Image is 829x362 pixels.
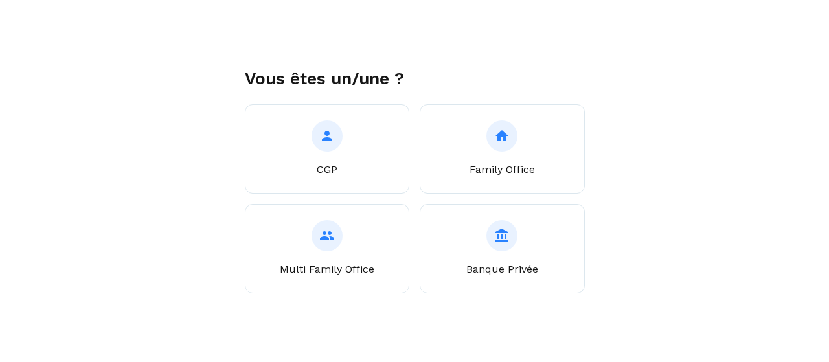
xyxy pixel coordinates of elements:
p: Family Office [470,162,535,177]
p: Banque Privée [466,262,538,277]
p: Multi Family Office [280,262,374,277]
button: Family Office [420,104,585,194]
p: CGP [317,162,337,177]
button: Banque Privée [420,204,585,293]
button: Multi Family Office [245,204,410,293]
h1: Vous êtes un/une ? [245,69,585,89]
button: CGP [245,104,410,194]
